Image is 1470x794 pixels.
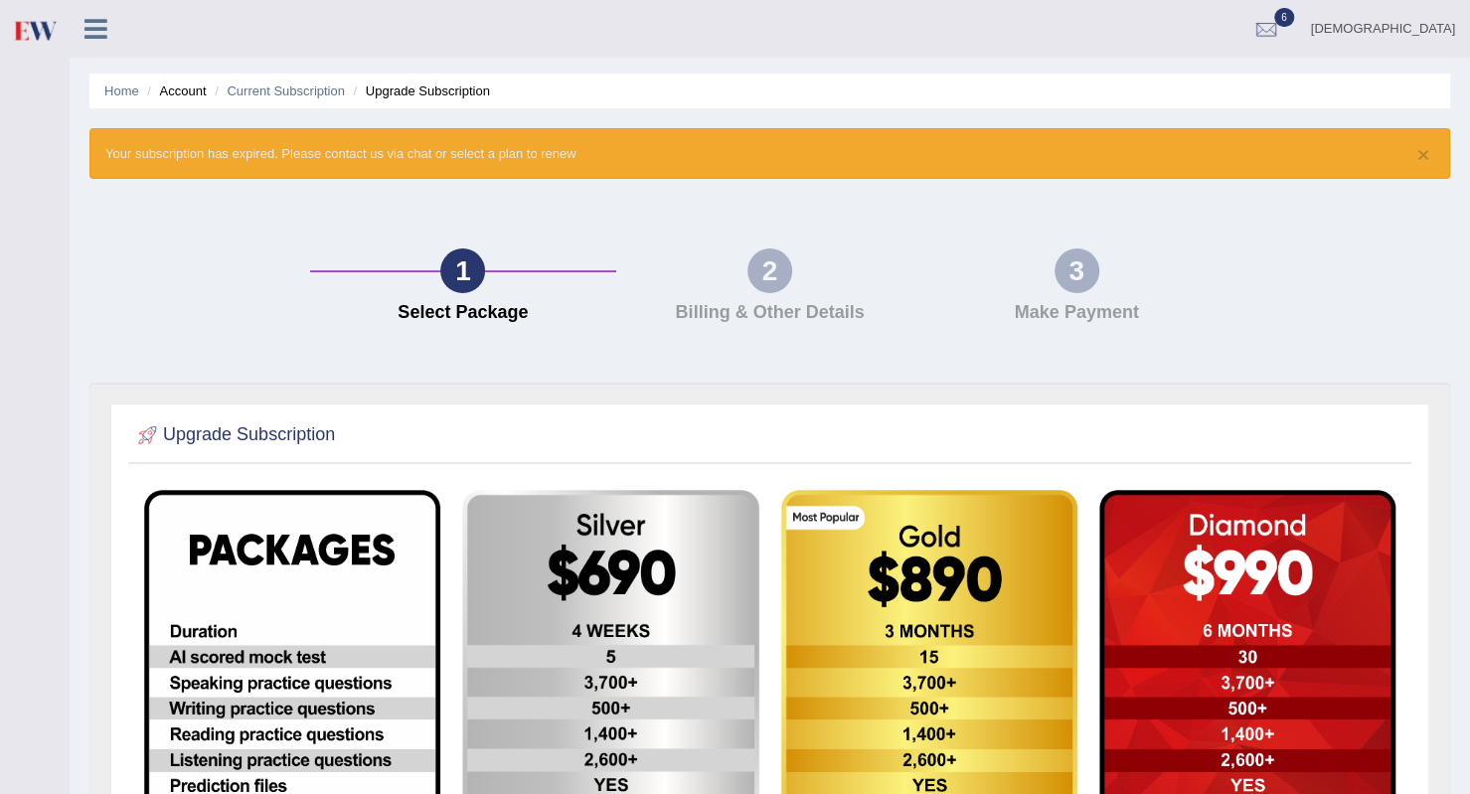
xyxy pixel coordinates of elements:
[1417,144,1429,165] button: ×
[89,128,1450,179] div: Your subscription has expired. Please contact us via chat or select a plan to renew
[747,248,792,293] div: 2
[933,303,1221,323] h4: Make Payment
[626,303,913,323] h4: Billing & Other Details
[349,81,490,100] li: Upgrade Subscription
[133,420,335,450] h2: Upgrade Subscription
[104,83,139,98] a: Home
[1274,8,1294,27] span: 6
[1055,248,1099,293] div: 3
[440,248,485,293] div: 1
[227,83,345,98] a: Current Subscription
[320,303,607,323] h4: Select Package
[142,81,206,100] li: Account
